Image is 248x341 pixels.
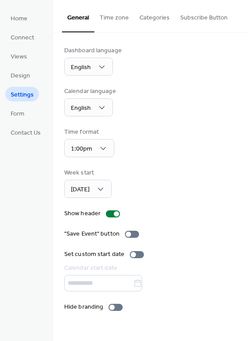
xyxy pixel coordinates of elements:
span: Views [11,52,27,62]
div: "Save Event" button [64,229,120,239]
span: [DATE] [71,184,89,196]
div: Week start [64,168,110,178]
div: Calendar language [64,87,116,96]
a: Home [5,11,33,25]
span: English [71,62,91,74]
a: Contact Us [5,125,46,139]
div: Dashboard language [64,46,122,55]
div: Set custom start date [64,250,124,259]
a: Settings [5,87,39,101]
div: Show header [64,209,101,218]
span: Design [11,71,30,81]
div: Hide branding [64,302,103,312]
span: Home [11,14,27,23]
div: Time format [64,128,112,137]
span: Settings [11,90,34,100]
a: Connect [5,30,39,44]
span: Form [11,109,24,119]
span: Connect [11,33,34,43]
a: Views [5,49,32,63]
span: Contact Us [11,128,41,138]
a: Form [5,106,30,120]
div: Calendar start date [64,263,235,273]
span: 1:00pm [71,143,92,155]
span: English [71,102,91,114]
a: Design [5,68,35,82]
